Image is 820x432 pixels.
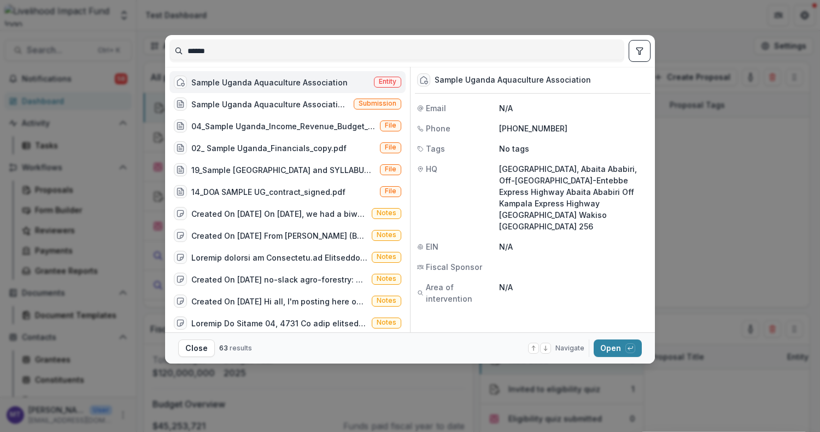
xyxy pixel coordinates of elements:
[426,281,499,304] span: Area of intervention
[426,261,482,273] span: Fiscal Sponsor
[499,123,648,134] p: [PHONE_NUMBER]
[377,253,396,261] span: Notes
[426,143,445,154] span: Tags
[377,275,396,283] span: Notes
[499,281,648,293] p: N/A
[385,122,396,129] span: File
[426,102,446,114] span: Email
[499,241,648,252] p: N/A
[629,40,651,62] button: toggle filters
[555,343,584,353] span: Navigate
[178,339,215,357] button: Close
[379,78,396,85] span: Entity
[191,186,345,198] div: 14_DOA SAMPLE UG_contract_signed.pdf
[499,143,529,154] p: No tags
[435,76,591,85] div: Sample Uganda Aquaculture Association
[377,231,396,239] span: Notes
[191,99,349,110] div: Sample Uganda Aquaculture Association - 2025 - New Lead (Choose this when adding a new proposal t...
[426,163,437,175] span: HQ
[385,143,396,151] span: File
[426,241,438,252] span: EIN
[499,102,648,114] p: N/A
[426,123,450,134] span: Phone
[191,164,376,176] div: 19_Sample [GEOGRAPHIC_DATA] and SYLLABUS5-2.pdf
[191,318,367,329] div: Loremip Do Sitame 04, 4731 Co adip elitsedd eiusmodte incididu ut Labore'e doloremagn - aliquaeni...
[191,208,367,220] div: Created On [DATE] On [DATE], we had a biweekly standing meeting with Buildher. [PERSON_NAME] was ...
[191,230,367,241] div: Created On [DATE] From [PERSON_NAME] (BFA): Buildher ([PERSON_NAME]) reached out to me this after...
[191,77,348,88] div: Sample Uganda Aquaculture Association
[191,252,367,263] div: Loremip dolorsi am Consectetu.ad Elitseddoeiu ['Tempori Utla', 'Etdolor Magn', 'Aliqu Enimad', Mi...
[377,319,396,326] span: Notes
[359,100,396,107] span: Submission
[377,297,396,304] span: Notes
[385,187,396,195] span: File
[191,142,347,154] div: 02_ Sample Uganda_Financials_copy.pdf
[230,344,252,352] span: results
[219,344,228,352] span: 63
[594,339,642,357] button: Open
[499,163,648,232] p: [GEOGRAPHIC_DATA], Abaita Ababiri, Off-[GEOGRAPHIC_DATA]-Entebbe Express Highway Abaita Ababiri O...
[191,296,367,307] div: Created On [DATE] Hi all, I'm posting here our findings (BFA) on evaluation data provided by Wave...
[191,120,376,132] div: 04_Sample Uganda_Income_Revenue_Budget_Expenses_FY_2024.pdf
[377,209,396,217] span: Notes
[385,165,396,173] span: File
[191,274,367,285] div: Created On [DATE] no-slack agro-forestry: plant line of trees down your field, and then grow thin...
